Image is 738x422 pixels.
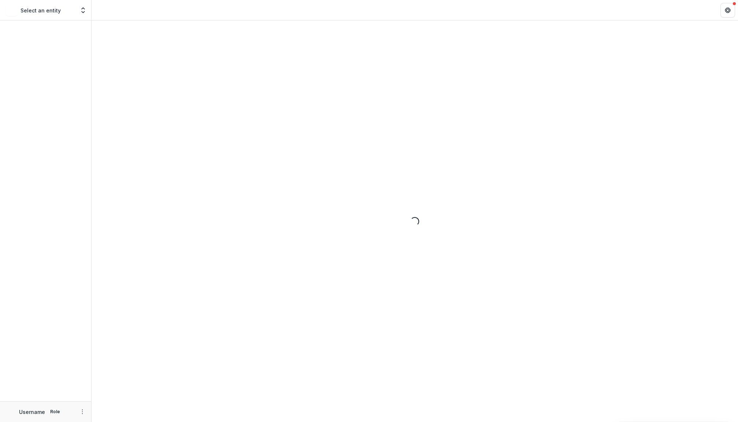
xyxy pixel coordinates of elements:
[78,407,87,416] button: More
[19,408,45,416] p: Username
[78,3,88,18] button: Open entity switcher
[48,408,62,415] p: Role
[720,3,735,18] button: Get Help
[20,7,61,14] p: Select an entity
